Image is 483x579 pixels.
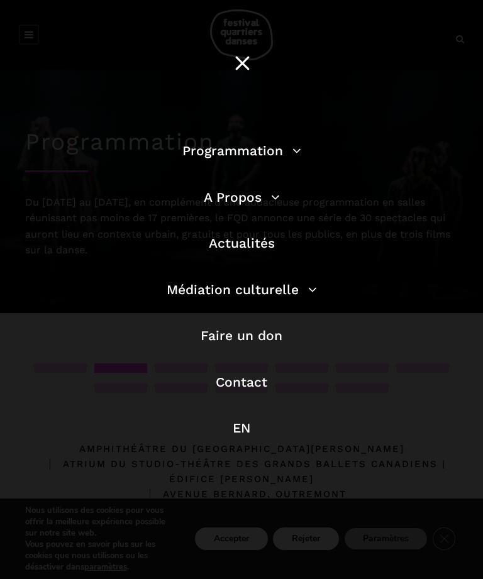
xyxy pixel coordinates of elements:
[209,235,275,251] a: Actualités
[233,420,250,436] a: EN
[216,374,267,390] a: Contact
[204,189,280,205] a: A Propos
[167,282,317,297] a: Médiation culturelle
[182,143,301,158] a: Programmation
[201,328,282,343] a: Faire un don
